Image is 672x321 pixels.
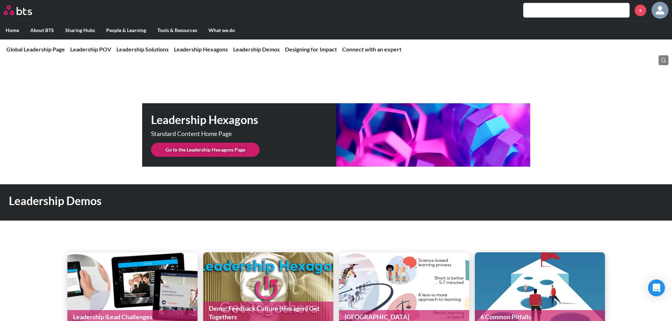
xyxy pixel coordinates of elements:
[116,46,169,53] a: Leadership Solutions
[151,143,260,157] a: Go to the Leadership Hexagons Page
[342,46,401,53] a: Connect with an expert
[152,21,203,39] label: Tools & Resources
[4,5,32,15] img: BTS Logo
[151,131,299,137] p: Standard Content Home Page
[648,279,665,296] div: Open Intercom Messenger
[635,5,646,16] a: +
[174,46,228,53] a: Leadership Hexagons
[25,21,60,39] label: About BTS
[652,2,668,19] a: Profile
[9,193,467,209] h1: Leadership Demos
[652,2,668,19] img: Nina Pagon
[285,46,337,53] a: Designing for Impact
[70,46,111,53] a: Leadership POV
[233,46,280,53] a: Leadership Demos
[101,21,152,39] label: People & Learning
[203,21,241,39] label: What we do
[6,46,65,53] a: Global Leadership Page
[4,5,45,15] a: Go home
[60,21,101,39] label: Sharing Hubs
[151,112,336,128] h1: Leadership Hexagons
